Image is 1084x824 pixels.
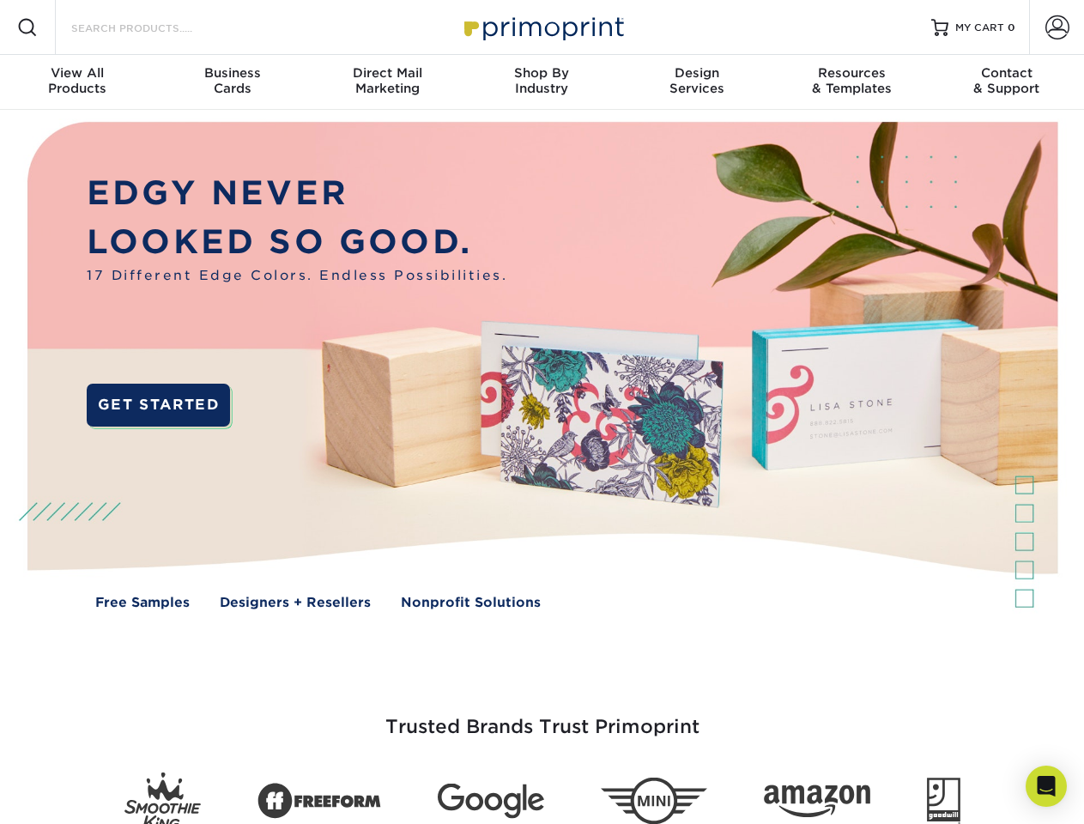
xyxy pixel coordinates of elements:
span: Shop By [464,65,619,81]
img: Primoprint [457,9,628,45]
div: Industry [464,65,619,96]
a: Resources& Templates [774,55,929,110]
img: Amazon [764,785,870,818]
a: Free Samples [95,593,190,613]
div: Services [620,65,774,96]
h3: Trusted Brands Trust Primoprint [40,675,1045,759]
div: Marketing [310,65,464,96]
a: BusinessCards [154,55,309,110]
span: Design [620,65,774,81]
a: DesignServices [620,55,774,110]
span: Contact [930,65,1084,81]
p: EDGY NEVER [87,169,507,218]
span: 17 Different Edge Colors. Endless Possibilities. [87,266,507,286]
a: Contact& Support [930,55,1084,110]
input: SEARCH PRODUCTS..... [70,17,237,38]
div: Cards [154,65,309,96]
img: Goodwill [927,778,960,824]
a: Nonprofit Solutions [401,593,541,613]
a: Shop ByIndustry [464,55,619,110]
a: Designers + Resellers [220,593,371,613]
div: & Support [930,65,1084,96]
span: Business [154,65,309,81]
img: Google [438,784,544,819]
div: Open Intercom Messenger [1026,766,1067,807]
span: MY CART [955,21,1004,35]
a: GET STARTED [87,384,230,427]
a: Direct MailMarketing [310,55,464,110]
div: & Templates [774,65,929,96]
span: Direct Mail [310,65,464,81]
span: 0 [1008,21,1015,33]
span: Resources [774,65,929,81]
p: LOOKED SO GOOD. [87,218,507,267]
